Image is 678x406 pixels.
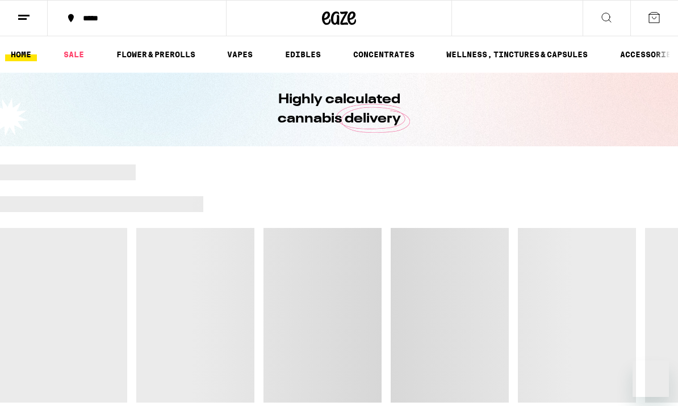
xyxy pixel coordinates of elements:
a: SALE [58,48,90,61]
a: VAPES [221,48,258,61]
a: EDIBLES [279,48,327,61]
a: HOME [5,48,37,61]
a: FLOWER & PREROLLS [111,48,201,61]
a: WELLNESS, TINCTURES & CAPSULES [441,48,593,61]
iframe: Button to launch messaging window [633,361,669,397]
h1: Highly calculated cannabis delivery [245,90,433,129]
a: CONCENTRATES [348,48,420,61]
